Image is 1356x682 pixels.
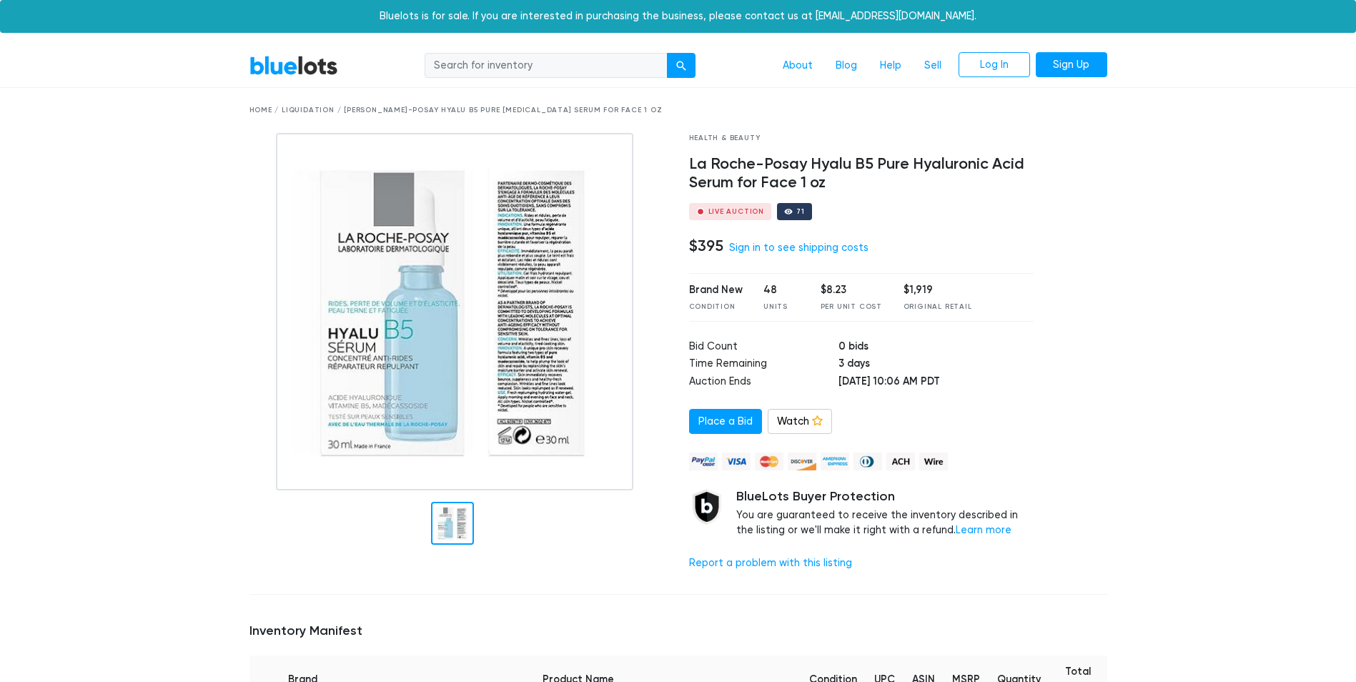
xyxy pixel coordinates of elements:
[689,133,1034,144] div: Health & Beauty
[708,208,765,215] div: Live Auction
[919,453,948,470] img: wire-908396882fe19aaaffefbd8e17b12f2f29708bd78693273c0e28e3a24408487f.png
[821,453,849,470] img: american_express-ae2a9f97a040b4b41f6397f7637041a5861d5f99d0716c09922aba4e24c8547d.png
[771,52,824,79] a: About
[249,623,1107,639] h5: Inventory Manifest
[249,55,338,76] a: BlueLots
[689,155,1034,192] h4: La Roche-Posay Hyalu B5 Pure Hyaluronic Acid Serum for Face 1 oz
[838,374,1034,392] td: [DATE] 10:06 AM PDT
[886,453,915,470] img: ach-b7992fed28a4f97f893c574229be66187b9afb3f1a8d16a4691d3d3140a8ab00.png
[249,105,1107,116] div: Home / Liquidation / [PERSON_NAME]-Posay Hyalu B5 Pure [MEDICAL_DATA] Serum for Face 1 oz
[689,374,839,392] td: Auction Ends
[689,302,743,312] div: Condition
[868,52,913,79] a: Help
[904,302,972,312] div: Original Retail
[763,302,799,312] div: Units
[689,339,839,357] td: Bid Count
[689,237,723,255] h4: $395
[736,489,1034,538] div: You are guaranteed to receive the inventory described in the listing or we'll make it right with ...
[755,453,783,470] img: mastercard-42073d1d8d11d6635de4c079ffdb20a4f30a903dc55d1612383a1b395dd17f39.png
[788,453,816,470] img: discover-82be18ecfda2d062aad2762c1ca80e2d36a4073d45c9e0ffae68cd515fbd3d32.png
[689,282,743,298] div: Brand New
[768,409,832,435] a: Watch
[276,133,633,490] img: 0c88dd75-ab36-4d36-a7e2-dd907ee73660-1755373261.jpg
[853,453,882,470] img: diners_club-c48f30131b33b1bb0e5d0e2dbd43a8bea4cb12cb2961413e2f4250e06c020426.png
[689,453,718,470] img: paypal_credit-80455e56f6e1299e8d57f40c0dcee7b8cd4ae79b9eccbfc37e2480457ba36de9.png
[913,52,953,79] a: Sell
[796,208,805,215] div: 71
[763,282,799,298] div: 48
[959,52,1030,78] a: Log In
[821,282,882,298] div: $8.23
[689,356,839,374] td: Time Remaining
[904,282,972,298] div: $1,919
[425,53,668,79] input: Search for inventory
[736,489,1034,505] h5: BlueLots Buyer Protection
[821,302,882,312] div: Per Unit Cost
[956,524,1011,536] a: Learn more
[824,52,868,79] a: Blog
[689,409,762,435] a: Place a Bid
[1036,52,1107,78] a: Sign Up
[838,356,1034,374] td: 3 days
[838,339,1034,357] td: 0 bids
[689,557,852,569] a: Report a problem with this listing
[722,453,751,470] img: visa-79caf175f036a155110d1892330093d4c38f53c55c9ec9e2c3a54a56571784bb.png
[729,242,868,254] a: Sign in to see shipping costs
[689,489,725,525] img: buyer_protection_shield-3b65640a83011c7d3ede35a8e5a80bfdfaa6a97447f0071c1475b91a4b0b3d01.png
